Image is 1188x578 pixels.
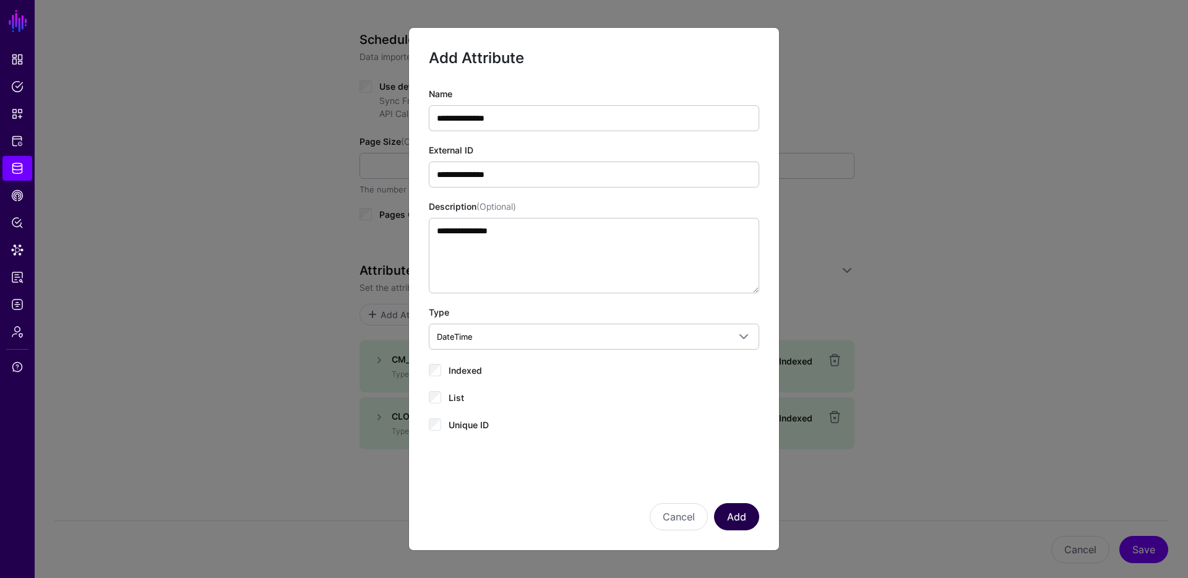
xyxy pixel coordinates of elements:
h2: Add Attribute [429,48,759,69]
span: List [449,392,464,403]
span: (Optional) [476,201,516,212]
button: Add [714,503,759,530]
label: Description [429,200,516,213]
span: DateTime [437,332,473,342]
label: External ID [429,144,473,157]
span: Unique ID [449,420,489,430]
span: Indexed [449,365,482,376]
label: Name [429,87,452,100]
button: Cancel [650,503,708,530]
label: Type [429,306,449,319]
